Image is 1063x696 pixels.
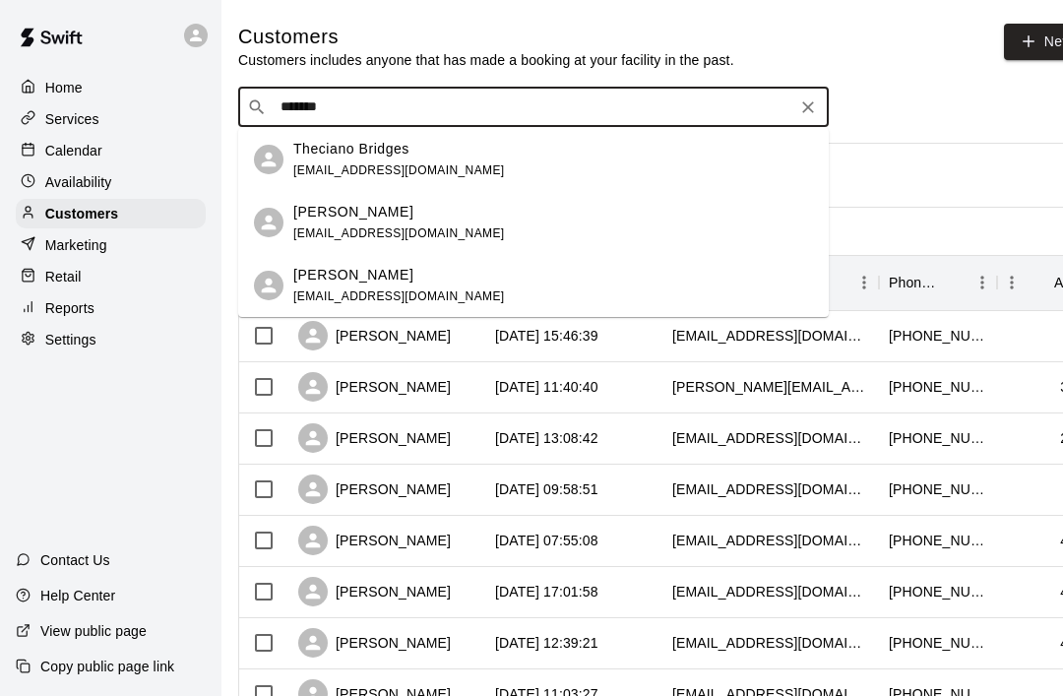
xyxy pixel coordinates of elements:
[495,633,598,653] div: 2025-09-16 12:39:21
[238,24,734,50] h5: Customers
[298,577,451,606] div: [PERSON_NAME]
[495,326,598,346] div: 2025-09-19 15:46:39
[254,208,283,237] div: Theodore Bridges
[298,423,451,453] div: [PERSON_NAME]
[889,633,987,653] div: +19092408588
[16,136,206,165] a: Calendar
[889,255,940,310] div: Phone Number
[794,94,822,121] button: Clear
[672,633,869,653] div: spjimenez22815@icloud.com
[45,330,96,349] p: Settings
[254,271,283,300] div: TC Bridges
[293,139,409,159] p: Theciano Bridges
[889,531,987,550] div: +19099362850
[254,145,283,174] div: Theciano Bridges
[293,226,505,240] span: [EMAIL_ADDRESS][DOMAIN_NAME]
[293,289,505,303] span: [EMAIL_ADDRESS][DOMAIN_NAME]
[45,267,82,286] p: Retail
[495,582,598,601] div: 2025-09-16 17:01:58
[495,377,598,397] div: 2025-09-18 11:40:40
[672,326,869,346] div: jessicalopez0323@aol.com
[889,582,987,601] div: +18402627342
[16,230,206,260] a: Marketing
[293,202,413,222] p: [PERSON_NAME]
[238,88,829,127] div: Search customers by name or email
[40,621,147,641] p: View public page
[16,262,206,291] a: Retail
[879,255,997,310] div: Phone Number
[16,167,206,197] a: Availability
[293,163,505,177] span: [EMAIL_ADDRESS][DOMAIN_NAME]
[997,268,1027,297] button: Menu
[889,377,987,397] div: +16268258982
[45,298,94,318] p: Reports
[495,531,598,550] div: 2025-09-17 07:55:08
[1027,269,1054,296] button: Sort
[940,269,968,296] button: Sort
[662,255,879,310] div: Email
[968,268,997,297] button: Menu
[889,326,987,346] div: +19096947702
[45,204,118,223] p: Customers
[16,293,206,323] a: Reports
[293,265,413,285] p: [PERSON_NAME]
[16,73,206,102] a: Home
[672,428,869,448] div: carlosgabrielhurtado@icloud.com
[45,78,83,97] p: Home
[495,428,598,448] div: 2025-09-17 13:08:42
[238,50,734,70] p: Customers includes anyone that has made a booking at your facility in the past.
[40,550,110,570] p: Contact Us
[45,109,99,129] p: Services
[298,526,451,555] div: [PERSON_NAME]
[495,479,598,499] div: 2025-09-17 09:58:51
[672,377,869,397] div: adrian.villalobos92@yahoo.com
[45,235,107,255] p: Marketing
[40,657,174,676] p: Copy public page link
[16,325,206,354] a: Settings
[40,586,115,605] p: Help Center
[849,268,879,297] button: Menu
[298,321,451,350] div: [PERSON_NAME]
[298,475,451,504] div: [PERSON_NAME]
[889,428,987,448] div: +16264830123
[672,479,869,499] div: bsternie1220@gmail.com
[298,628,451,658] div: [PERSON_NAME]
[889,479,987,499] div: +19099758500
[45,141,102,160] p: Calendar
[672,582,869,601] div: bneat43@yahoo.com
[672,531,869,550] div: alexlemos329@gmail.com
[45,172,112,192] p: Availability
[298,372,451,402] div: [PERSON_NAME]
[16,199,206,228] a: Customers
[16,104,206,134] a: Services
